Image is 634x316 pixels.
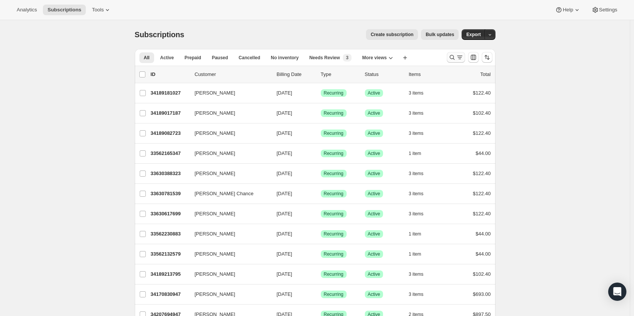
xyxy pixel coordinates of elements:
[151,250,189,258] p: 33562132579
[409,191,424,197] span: 3 items
[409,229,430,239] button: 1 item
[195,109,235,117] span: [PERSON_NAME]
[421,29,459,40] button: Bulk updates
[462,29,485,40] button: Export
[321,71,359,78] div: Type
[473,291,491,297] span: $693.00
[195,71,271,78] p: Customer
[368,231,380,237] span: Active
[409,108,432,118] button: 3 items
[190,288,266,300] button: [PERSON_NAME]
[563,7,573,13] span: Help
[399,52,411,63] button: Create new view
[151,108,491,118] div: 34189017187[PERSON_NAME][DATE]SuccessRecurringSuccessActive3 items$102.40
[195,210,235,218] span: [PERSON_NAME]
[371,32,413,38] span: Create subscription
[368,110,380,116] span: Active
[212,55,228,61] span: Paused
[324,251,344,257] span: Recurring
[409,209,432,219] button: 3 items
[409,291,424,297] span: 3 items
[480,71,490,78] p: Total
[151,190,189,197] p: 33630781539
[277,71,315,78] p: Billing Date
[151,88,491,98] div: 34189181027[PERSON_NAME][DATE]SuccessRecurringSuccessActive3 items$122.40
[587,5,622,15] button: Settings
[277,171,292,176] span: [DATE]
[160,55,174,61] span: Active
[87,5,116,15] button: Tools
[47,7,81,13] span: Subscriptions
[599,7,617,13] span: Settings
[324,191,344,197] span: Recurring
[324,291,344,297] span: Recurring
[185,55,201,61] span: Prepaid
[466,32,481,38] span: Export
[135,30,185,39] span: Subscriptions
[277,211,292,216] span: [DATE]
[368,291,380,297] span: Active
[151,269,491,280] div: 34189213795[PERSON_NAME][DATE]SuccessRecurringSuccessActive3 items$102.40
[151,209,491,219] div: 33630617699[PERSON_NAME][DATE]SuccessRecurringSuccessActive3 items$122.40
[309,55,340,61] span: Needs Review
[409,271,424,277] span: 3 items
[368,130,380,136] span: Active
[409,90,424,96] span: 3 items
[324,150,344,156] span: Recurring
[277,130,292,136] span: [DATE]
[151,89,189,97] p: 34189181027
[447,52,465,63] button: Search and filter results
[362,55,387,61] span: More views
[195,130,235,137] span: [PERSON_NAME]
[271,55,298,61] span: No inventory
[473,271,491,277] span: $102.40
[277,251,292,257] span: [DATE]
[473,130,491,136] span: $122.40
[608,283,626,301] div: Open Intercom Messenger
[409,249,430,259] button: 1 item
[368,171,380,177] span: Active
[195,190,254,197] span: [PERSON_NAME] Chance
[151,270,189,278] p: 34189213795
[190,87,266,99] button: [PERSON_NAME]
[409,71,447,78] div: Items
[151,148,491,159] div: 33562165347[PERSON_NAME][DATE]SuccessRecurringSuccessActive1 item$44.00
[92,7,104,13] span: Tools
[277,110,292,116] span: [DATE]
[368,211,380,217] span: Active
[473,211,491,216] span: $122.40
[12,5,41,15] button: Analytics
[409,168,432,179] button: 3 items
[151,230,189,238] p: 33562230883
[151,168,491,179] div: 33630388323[PERSON_NAME][DATE]SuccessRecurringSuccessActive3 items$122.40
[550,5,585,15] button: Help
[190,167,266,180] button: [PERSON_NAME]
[476,251,491,257] span: $44.00
[151,249,491,259] div: 33562132579[PERSON_NAME][DATE]SuccessRecurringSuccessActive1 item$44.00
[473,110,491,116] span: $102.40
[473,171,491,176] span: $122.40
[409,188,432,199] button: 3 items
[277,90,292,96] span: [DATE]
[365,71,403,78] p: Status
[476,150,491,156] span: $44.00
[358,52,397,63] button: More views
[151,170,189,177] p: 33630388323
[195,270,235,278] span: [PERSON_NAME]
[195,150,235,157] span: [PERSON_NAME]
[409,130,424,136] span: 3 items
[190,268,266,280] button: [PERSON_NAME]
[324,90,344,96] span: Recurring
[195,250,235,258] span: [PERSON_NAME]
[346,55,349,61] span: 3
[151,71,491,78] div: IDCustomerBilling DateTypeStatusItemsTotal
[151,291,189,298] p: 34170830947
[151,128,491,139] div: 34189082723[PERSON_NAME][DATE]SuccessRecurringSuccessActive3 items$122.40
[190,248,266,260] button: [PERSON_NAME]
[368,191,380,197] span: Active
[277,231,292,237] span: [DATE]
[366,29,418,40] button: Create subscription
[368,271,380,277] span: Active
[409,251,421,257] span: 1 item
[144,55,150,61] span: All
